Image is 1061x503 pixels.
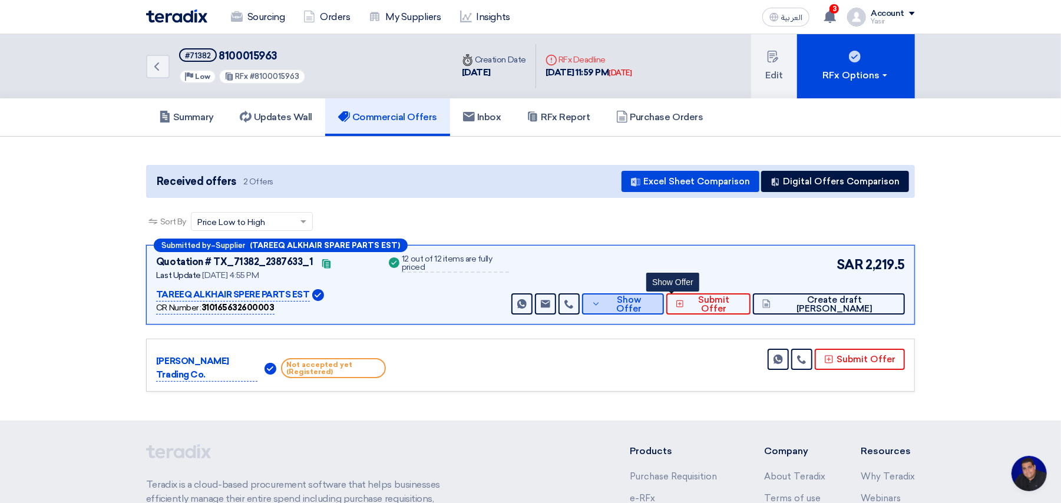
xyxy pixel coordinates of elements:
[751,34,797,98] button: Edit
[161,241,211,249] span: Submitted by
[197,216,265,229] span: Price Low to High
[195,72,210,81] span: Low
[861,471,915,482] a: Why Teradix
[294,4,359,30] a: Orders
[871,9,904,19] div: Account
[250,72,300,81] span: #8100015963
[527,111,590,123] h5: RFx Report
[462,66,526,80] div: [DATE]
[156,288,310,302] p: TAREEQ ALKHAIR SPERE PARTS EST
[463,111,501,123] h5: Inbox
[797,34,915,98] button: RFx Options
[156,302,275,315] div: CR Number :
[281,358,386,378] span: Not accepted yet (Registered)
[764,444,825,458] li: Company
[514,98,603,136] a: RFx Report
[359,4,450,30] a: My Suppliers
[815,349,905,370] button: Submit Offer
[236,72,249,81] span: RFx
[146,98,227,136] a: Summary
[646,273,699,292] div: Show Offer
[865,255,905,274] span: 2,219.5
[603,98,716,136] a: Purchase Orders
[179,48,306,63] h5: 8100015963
[265,363,276,375] img: Verified Account
[146,9,207,23] img: Teradix logo
[157,174,236,190] span: Received offers
[546,54,632,66] div: RFx Deadline
[462,54,526,66] div: Creation Date
[202,270,259,280] span: [DATE] 4:55 PM
[159,111,214,123] h5: Summary
[222,4,294,30] a: Sourcing
[160,216,186,228] span: Sort By
[185,52,211,59] div: #71382
[761,171,909,192] button: Digital Offers Comparison
[1012,456,1047,491] div: Open chat
[666,293,751,315] button: Submit Offer
[250,241,400,249] b: (TAREEQ ALKHAIR SPARE PARTS EST)
[243,176,273,187] span: 2 Offers
[847,8,866,27] img: profile_test.png
[781,14,802,22] span: العربية
[630,444,729,458] li: Products
[402,255,509,273] div: 12 out of 12 items are fully priced
[609,67,632,79] div: [DATE]
[687,296,741,313] span: Submit Offer
[774,296,895,313] span: Create draft [PERSON_NAME]
[764,471,825,482] a: About Teradix
[216,241,245,249] span: Supplier
[829,4,839,14] span: 3
[616,111,703,123] h5: Purchase Orders
[312,289,324,301] img: Verified Account
[630,471,717,482] a: Purchase Requisition
[450,98,514,136] a: Inbox
[154,239,408,252] div: –
[861,444,915,458] li: Resources
[156,355,257,382] p: [PERSON_NAME] Trading Co.
[156,255,313,269] div: Quotation # TX_71382_2387633_1
[240,111,312,123] h5: Updates Wall
[762,8,809,27] button: العربية
[604,296,655,313] span: Show Offer
[823,68,890,82] div: RFx Options
[227,98,325,136] a: Updates Wall
[338,111,437,123] h5: Commercial Offers
[451,4,520,30] a: Insights
[837,255,864,274] span: SAR
[622,171,759,192] button: Excel Sheet Comparison
[156,270,201,280] span: Last Update
[325,98,450,136] a: Commercial Offers
[753,293,905,315] button: Create draft [PERSON_NAME]
[219,49,277,62] span: 8100015963
[546,66,632,80] div: [DATE] 11:59 PM
[582,293,663,315] button: Show Offer
[201,303,275,313] b: 310165632600003
[871,18,915,25] div: Yasir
